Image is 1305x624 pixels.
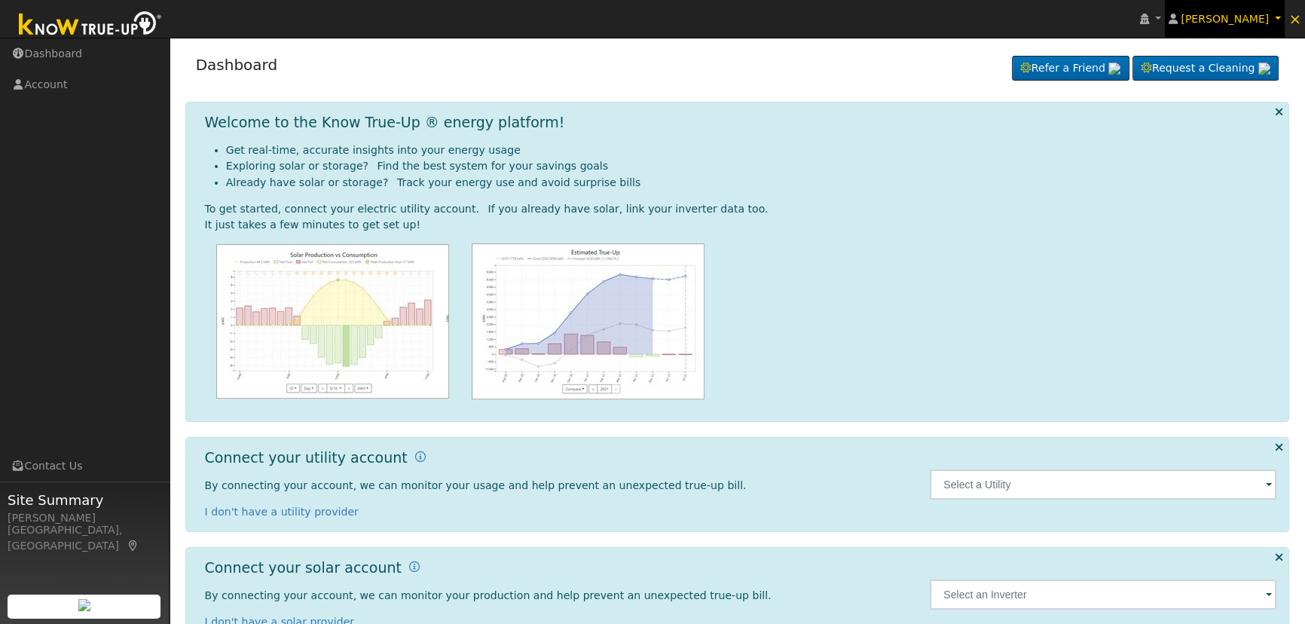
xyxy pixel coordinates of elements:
span: Site Summary [8,490,161,510]
li: Get real-time, accurate insights into your energy usage [226,142,1277,158]
div: [PERSON_NAME] [8,510,161,526]
a: Request a Cleaning [1132,56,1279,81]
a: I don't have a utility provider [205,506,359,518]
div: [GEOGRAPHIC_DATA], [GEOGRAPHIC_DATA] [8,522,161,554]
div: It just takes a few minutes to get set up! [205,217,1277,233]
span: [PERSON_NAME] [1181,13,1269,25]
span: By connecting your account, we can monitor your production and help prevent an unexpected true-up... [205,589,772,601]
div: To get started, connect your electric utility account. If you already have solar, link your inver... [205,201,1277,217]
img: retrieve [78,599,90,611]
span: × [1288,10,1301,28]
h1: Welcome to the Know True-Up ® energy platform! [205,114,565,131]
li: Already have solar or storage? Track your energy use and avoid surprise bills [226,175,1277,191]
li: Exploring solar or storage? Find the best system for your savings goals [226,158,1277,174]
img: Know True-Up [11,8,170,42]
a: Refer a Friend [1012,56,1129,81]
a: Map [127,540,140,552]
input: Select a Utility [930,470,1276,500]
input: Select an Inverter [930,580,1276,610]
a: Dashboard [196,56,278,74]
h1: Connect your solar account [205,559,402,577]
span: By connecting your account, we can monitor your usage and help prevent an unexpected true-up bill. [205,479,747,491]
img: retrieve [1258,63,1270,75]
h1: Connect your utility account [205,449,408,466]
img: retrieve [1108,63,1120,75]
